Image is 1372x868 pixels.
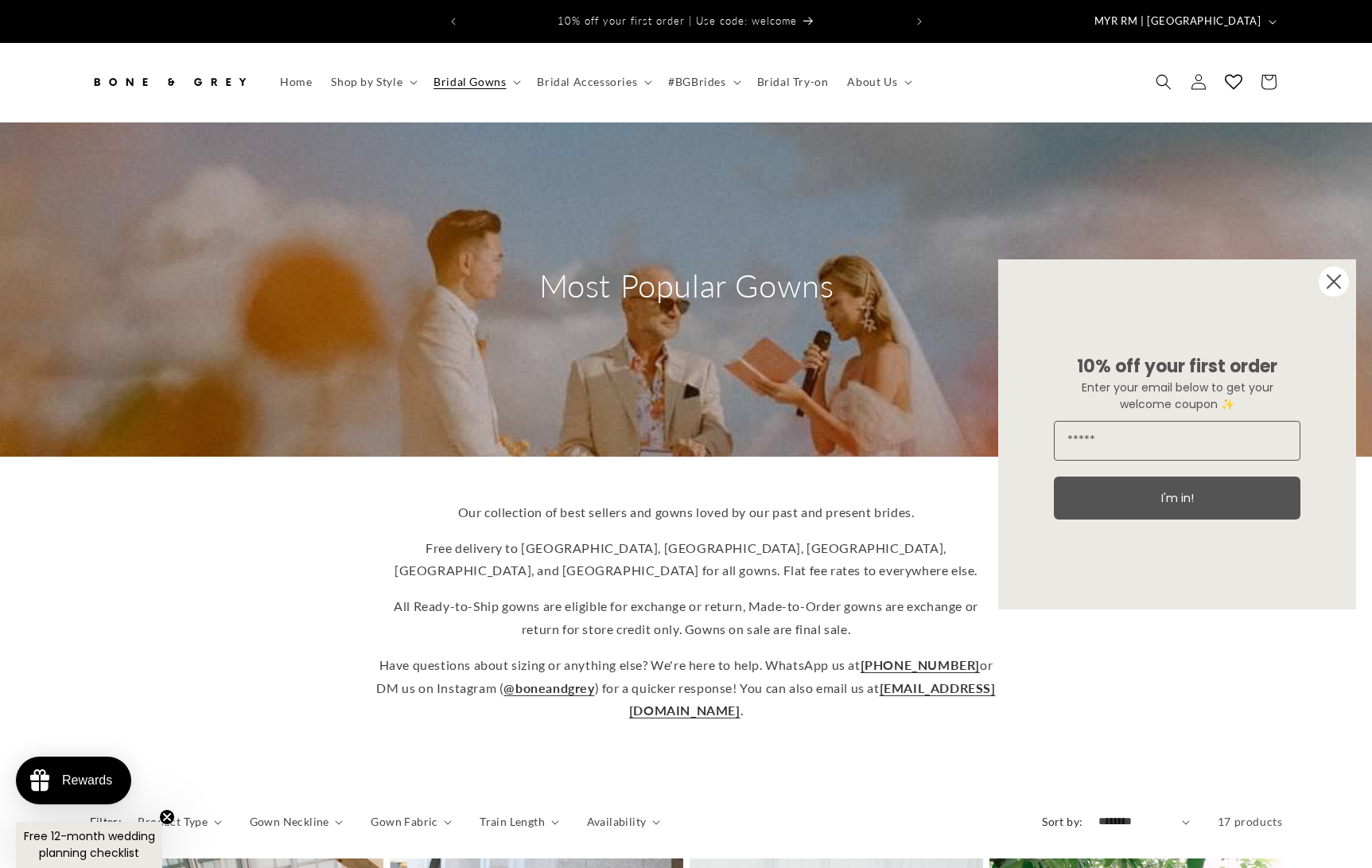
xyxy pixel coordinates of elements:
[1077,354,1277,379] span: 10% off your first order
[480,813,545,830] span: Train Length
[90,813,122,830] h2: Filter:
[587,813,660,830] summary: Availability (0 selected)
[138,813,221,830] summary: Product Type (0 selected)
[376,501,997,524] p: Our collection of best sellers and gowns loved by our past and present brides.
[587,813,647,830] span: Availability
[159,809,175,825] button: Close teaser
[558,14,797,27] span: 10% off your first order | Use code: welcome
[535,265,838,306] h2: Most Popular Gowns
[280,75,312,89] span: Home
[16,822,162,868] div: Free 12-month wedding planning checklistClose teaser
[321,65,424,99] summary: Shop by Style
[982,243,1372,625] div: FLYOUT Form
[861,657,980,672] a: [PHONE_NUMBER]
[503,680,594,695] a: @boneandgrey
[24,828,155,861] span: Free 12-month wedding planning checklist
[757,75,829,89] span: Bridal Try-on
[433,75,506,89] span: Bridal Gowns
[1318,266,1350,298] button: Close dialog
[376,654,997,722] p: Have questions about sizing or anything else? We're here to help. WhatsApp us at or DM us on Inst...
[1042,815,1082,828] label: Sort by:
[270,65,321,99] a: Home
[1054,477,1300,520] button: I'm in!
[371,813,437,830] span: Gown Fabric
[84,59,255,106] a: Bone and Grey Bridal
[90,64,249,99] img: Bone and Grey Bridal
[62,773,112,788] div: Rewards
[250,813,344,830] summary: Gown Neckline (0 selected)
[1094,14,1261,29] span: MYR RM | [GEOGRAPHIC_DATA]
[838,65,919,99] summary: About Us
[436,6,471,37] button: Previous announcement
[331,75,402,89] span: Shop by Style
[847,75,897,89] span: About Us
[480,813,558,830] summary: Train Length (0 selected)
[1082,380,1273,412] span: Enter your email below to get your welcome coupon ✨
[902,6,937,37] button: Next announcement
[1085,6,1283,37] button: MYR RM | [GEOGRAPHIC_DATA]
[1218,815,1283,828] span: 17 products
[376,537,997,583] p: Free delivery to [GEOGRAPHIC_DATA], [GEOGRAPHIC_DATA], [GEOGRAPHIC_DATA], [GEOGRAPHIC_DATA], and ...
[527,65,659,99] summary: Bridal Accessories
[371,813,452,830] summary: Gown Fabric (0 selected)
[659,65,747,99] summary: #BGBrides
[1146,64,1181,99] summary: Search
[138,813,208,830] span: Product Type
[1054,421,1300,461] input: Email
[376,595,997,641] p: All Ready-to-Ship gowns are eligible for exchange or return, Made-to-Order gowns are exchange or ...
[424,65,527,99] summary: Bridal Gowns
[537,75,637,89] span: Bridal Accessories
[668,75,725,89] span: #BGBrides
[748,65,838,99] a: Bridal Try-on
[250,813,329,830] span: Gown Neckline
